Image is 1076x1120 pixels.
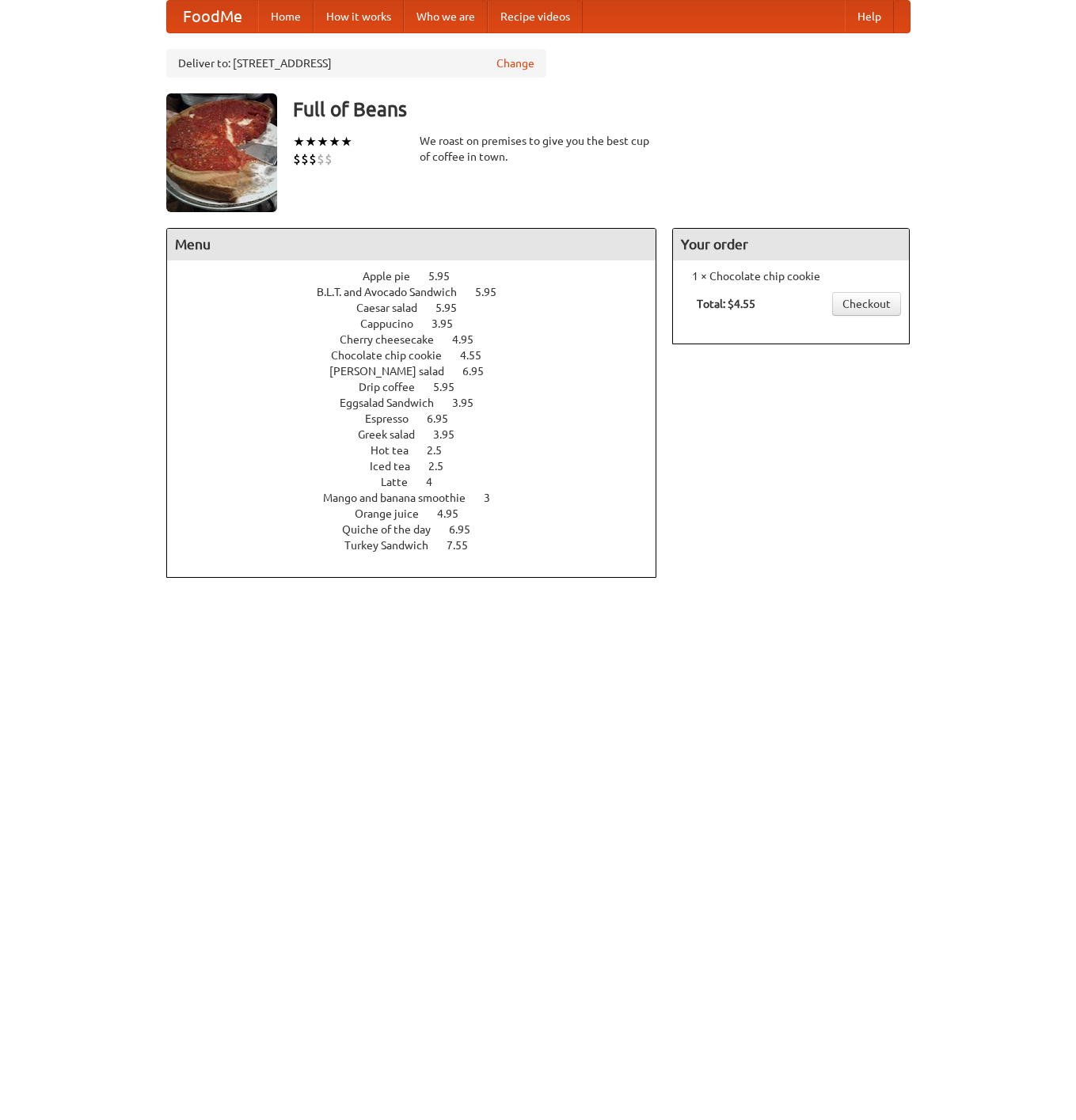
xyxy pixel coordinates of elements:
[331,349,458,362] span: Chocolate chip cookie
[681,268,901,284] li: 1 × Chocolate chip cookie
[340,397,450,409] span: Eggsalad Sandwich
[359,381,431,393] span: Drip coffee
[432,317,469,330] span: 3.95
[323,492,519,504] a: Mango and banana smoothie 3
[427,444,458,457] span: 2.5
[323,492,481,504] span: Mango and banana smoothie
[293,93,911,125] h3: Full of Beans
[358,428,431,441] span: Greek salad
[404,1,488,32] a: Who we are
[358,428,484,441] a: Greek salad 3.95
[381,476,462,488] a: Latte 4
[325,150,333,168] li: $
[331,349,511,362] a: Chocolate chip cookie 4.55
[426,476,448,488] span: 4
[420,133,657,165] div: We roast on premises to give you the best cup of coffee in town.
[359,381,484,393] a: Drip coffee 5.95
[462,365,500,378] span: 6.95
[435,302,473,314] span: 5.95
[344,539,497,552] a: Turkey Sandwich 7.55
[370,460,426,473] span: Iced tea
[452,333,489,346] span: 4.95
[371,444,424,457] span: Hot tea
[363,270,426,283] span: Apple pie
[356,302,486,314] a: Caesar salad 5.95
[293,150,301,168] li: $
[342,523,447,536] span: Quiche of the day
[301,150,309,168] li: $
[166,49,546,78] div: Deliver to: [STREET_ADDRESS]
[460,349,497,362] span: 4.55
[342,523,500,536] a: Quiche of the day 6.95
[344,539,444,552] span: Turkey Sandwich
[381,476,424,488] span: Latte
[365,412,477,425] a: Espresso 6.95
[427,412,464,425] span: 6.95
[258,1,314,32] a: Home
[314,1,404,32] a: How it works
[360,317,429,330] span: Cappucino
[340,133,352,150] li: ★
[673,229,909,260] h4: Your order
[329,365,460,378] span: [PERSON_NAME] salad
[452,397,489,409] span: 3.95
[370,460,473,473] a: Iced tea 2.5
[428,460,459,473] span: 2.5
[488,1,583,32] a: Recipe videos
[329,133,340,150] li: ★
[317,286,473,298] span: B.L.T. and Avocado Sandwich
[433,428,470,441] span: 3.95
[365,412,424,425] span: Espresso
[340,333,503,346] a: Cherry cheesecake 4.95
[309,150,317,168] li: $
[428,270,466,283] span: 5.95
[496,55,534,71] a: Change
[356,302,433,314] span: Caesar salad
[329,365,513,378] a: [PERSON_NAME] salad 6.95
[447,539,484,552] span: 7.55
[484,492,506,504] span: 3
[355,507,435,520] span: Orange juice
[166,93,277,212] img: angular.jpg
[697,298,755,310] b: Total: $4.55
[845,1,894,32] a: Help
[293,133,305,150] li: ★
[305,133,317,150] li: ★
[340,397,503,409] a: Eggsalad Sandwich 3.95
[832,292,901,316] a: Checkout
[317,286,526,298] a: B.L.T. and Avocado Sandwich 5.95
[360,317,482,330] a: Cappucino 3.95
[317,150,325,168] li: $
[355,507,488,520] a: Orange juice 4.95
[167,229,656,260] h4: Menu
[363,270,479,283] a: Apple pie 5.95
[475,286,512,298] span: 5.95
[433,381,470,393] span: 5.95
[449,523,486,536] span: 6.95
[437,507,474,520] span: 4.95
[371,444,471,457] a: Hot tea 2.5
[340,333,450,346] span: Cherry cheesecake
[317,133,329,150] li: ★
[167,1,258,32] a: FoodMe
